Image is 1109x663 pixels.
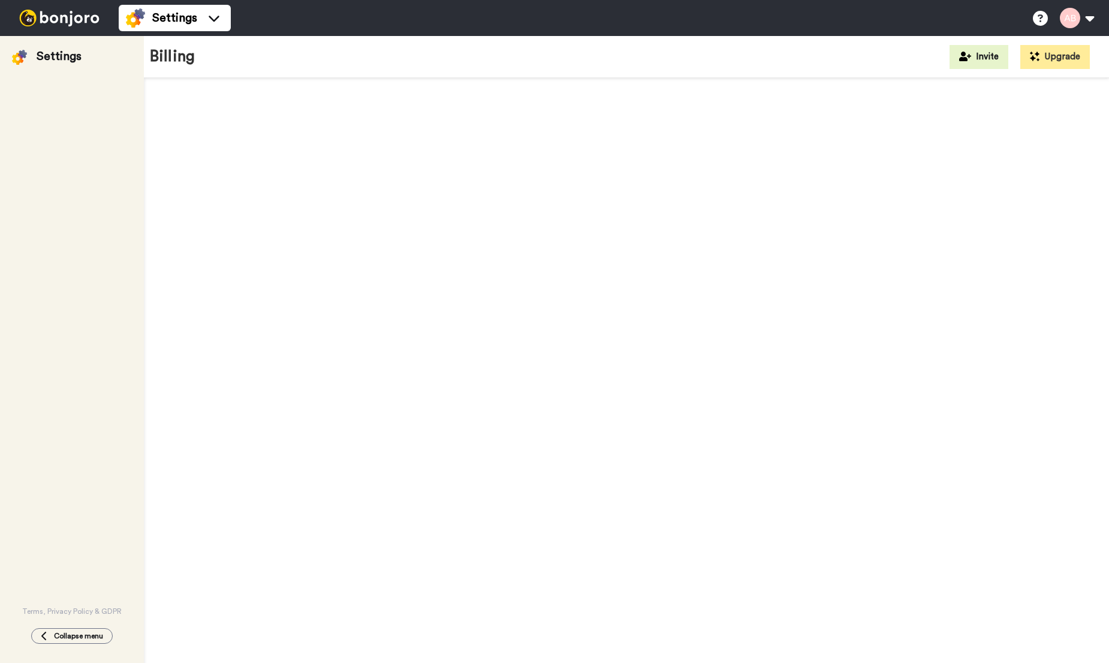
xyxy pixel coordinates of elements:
[152,10,197,26] span: Settings
[950,45,1008,69] button: Invite
[54,631,103,641] span: Collapse menu
[1020,45,1090,69] button: Upgrade
[126,8,145,28] img: settings-colored.svg
[31,628,113,644] button: Collapse menu
[37,48,82,65] div: Settings
[12,50,27,65] img: settings-colored.svg
[150,48,195,65] h1: Billing
[14,10,104,26] img: bj-logo-header-white.svg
